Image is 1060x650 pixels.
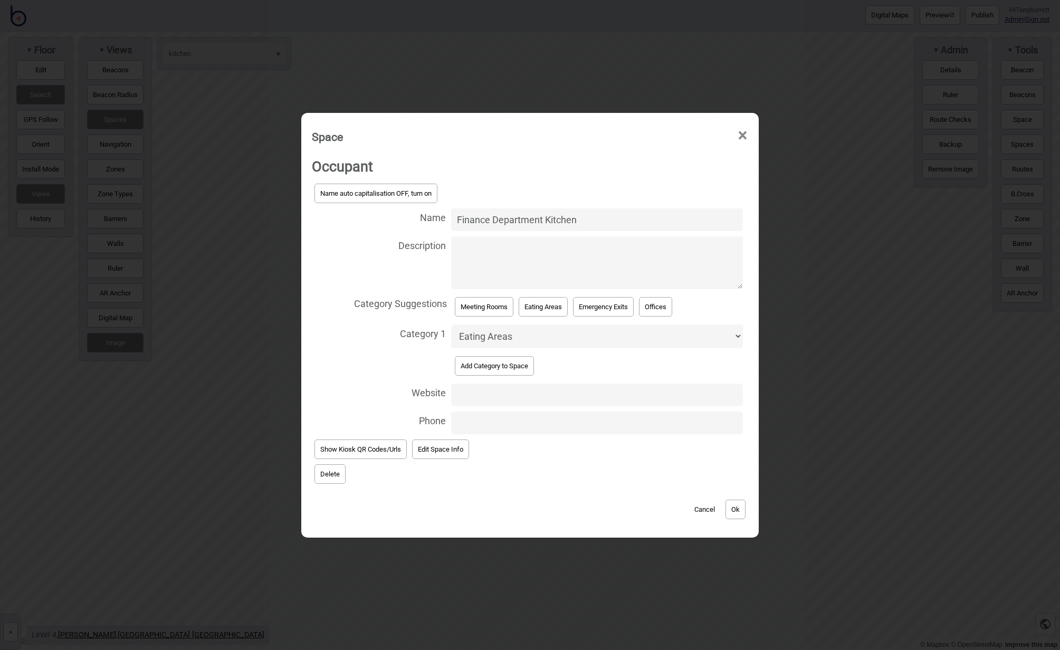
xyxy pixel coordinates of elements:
[451,324,743,348] select: Category 1
[737,118,748,153] span: ×
[312,234,446,255] span: Description
[451,384,743,406] input: Website
[314,464,346,484] button: Delete
[689,500,720,519] button: Cancel
[312,152,748,181] h2: Occupant
[314,439,407,459] button: Show Kiosk QR Codes/Urls
[451,208,743,231] input: Name
[412,439,469,459] button: Edit Space Info
[312,206,446,227] span: Name
[312,126,343,148] div: Space
[312,409,446,431] span: Phone
[455,297,513,317] button: Meeting Rooms
[519,297,568,317] button: Eating Areas
[455,356,534,376] button: Add Category to Space
[639,297,672,317] button: Offices
[451,412,743,434] input: Phone
[314,184,437,203] button: Name auto capitalisation OFF, turn on
[312,292,447,313] span: Category Suggestions
[725,500,746,519] button: Ok
[312,322,446,343] span: Category 1
[573,297,634,317] button: Emergency Exits
[312,381,446,403] span: Website
[451,236,743,289] textarea: Description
